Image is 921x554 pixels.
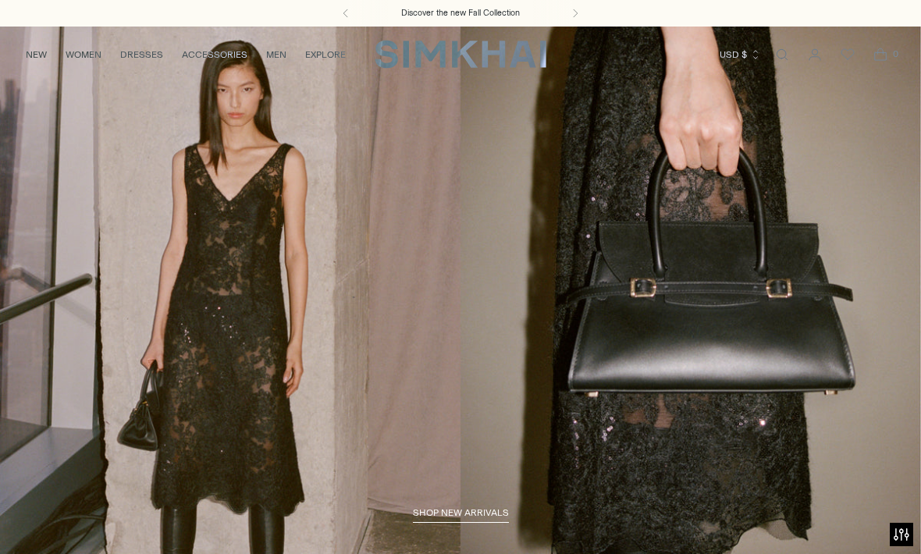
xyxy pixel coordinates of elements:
[120,37,163,72] a: DRESSES
[865,39,896,70] a: Open cart modal
[832,39,863,70] a: Wishlist
[888,47,902,61] span: 0
[720,37,761,72] button: USD $
[799,39,830,70] a: Go to the account page
[182,37,247,72] a: ACCESSORIES
[766,39,798,70] a: Open search modal
[413,507,509,523] a: shop new arrivals
[375,39,546,69] a: SIMKHAI
[305,37,346,72] a: EXPLORE
[413,507,509,518] span: shop new arrivals
[26,37,47,72] a: NEW
[401,7,520,20] a: Discover the new Fall Collection
[66,37,101,72] a: WOMEN
[266,37,286,72] a: MEN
